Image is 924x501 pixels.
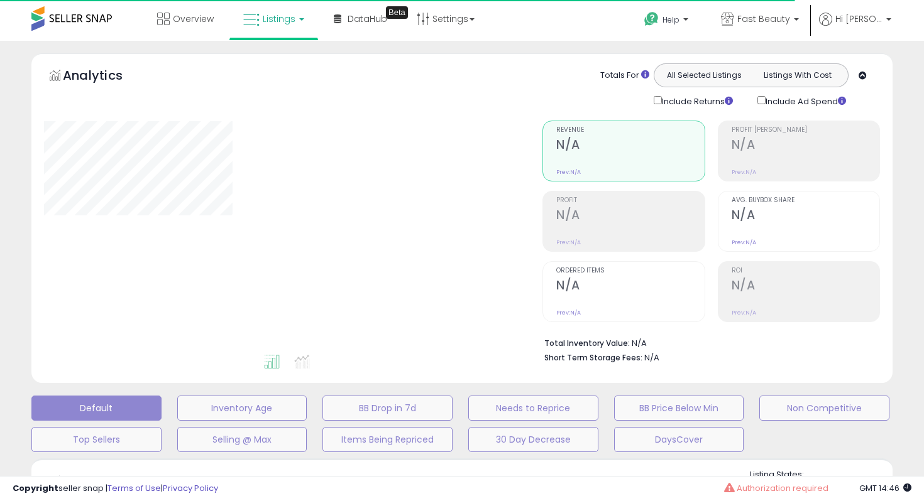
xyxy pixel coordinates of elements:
span: Avg. Buybox Share [732,197,879,204]
button: Top Sellers [31,427,162,452]
strong: Copyright [13,482,58,494]
span: Fast Beauty [737,13,790,25]
small: Prev: N/A [556,168,581,176]
span: Overview [173,13,214,25]
button: BB Drop in 7d [322,396,453,421]
span: Listings [263,13,295,25]
span: Help [663,14,679,25]
small: Prev: N/A [732,168,756,176]
span: Profit [PERSON_NAME] [732,127,879,134]
small: Prev: N/A [732,239,756,246]
b: Total Inventory Value: [544,338,630,348]
button: Inventory Age [177,396,307,421]
span: ROI [732,267,879,274]
h2: N/A [556,208,704,225]
li: N/A [544,335,871,350]
button: DaysCover [614,427,744,452]
button: BB Price Below Min [614,396,744,421]
h2: N/A [556,278,704,295]
span: Revenue [556,127,704,134]
button: Selling @ Max [177,427,307,452]
div: Totals For [600,70,649,82]
button: Listings With Cost [751,67,844,83]
h2: N/A [732,278,879,295]
b: Short Term Storage Fees: [544,352,642,363]
button: Needs to Reprice [468,396,598,421]
button: 30 Day Decrease [468,427,598,452]
span: Hi [PERSON_NAME] [835,13,883,25]
a: Help [634,2,701,41]
small: Prev: N/A [556,239,581,246]
h5: Analytics [63,67,147,87]
small: Prev: N/A [732,309,756,316]
span: N/A [644,352,659,364]
button: Default [31,396,162,421]
div: Tooltip anchor [386,6,408,19]
div: Include Returns [644,94,748,108]
div: Include Ad Spend [748,94,866,108]
i: Get Help [644,11,659,27]
h2: N/A [556,137,704,154]
span: Profit [556,197,704,204]
h2: N/A [732,208,879,225]
button: Non Competitive [759,396,889,421]
small: Prev: N/A [556,309,581,316]
a: Hi [PERSON_NAME] [819,13,891,41]
button: All Selected Listings [657,67,751,83]
h2: N/A [732,137,879,154]
span: DataHub [348,13,387,25]
span: Ordered Items [556,267,704,274]
button: Items Being Repriced [322,427,453,452]
div: seller snap | | [13,483,218,495]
